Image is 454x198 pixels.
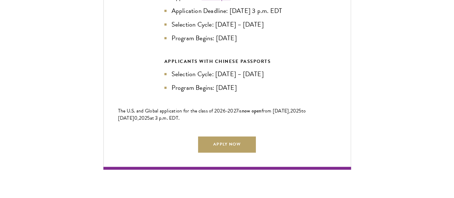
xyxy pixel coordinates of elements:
[118,107,223,115] span: The U.S. and Global application for the class of 202
[164,6,290,16] li: Application Deadline: [DATE] 3 p.m. EDT
[137,114,139,122] span: ,
[236,107,239,115] span: 7
[118,107,306,122] span: to [DATE]
[164,33,290,43] li: Program Begins: [DATE]
[299,107,301,115] span: 5
[164,69,290,79] li: Selection Cycle: [DATE] – [DATE]
[164,57,290,65] div: APPLICANTS WITH CHINESE PASSPORTS
[147,114,150,122] span: 5
[198,136,256,152] a: Apply Now
[290,107,299,115] span: 202
[239,107,242,115] span: is
[262,107,290,115] span: from [DATE],
[150,114,180,122] span: at 3 p.m. EDT.
[242,107,262,114] span: now open
[164,83,290,93] li: Program Begins: [DATE]
[226,107,236,115] span: -202
[134,114,137,122] span: 0
[223,107,226,115] span: 6
[139,114,148,122] span: 202
[164,19,290,29] li: Selection Cycle: [DATE] – [DATE]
